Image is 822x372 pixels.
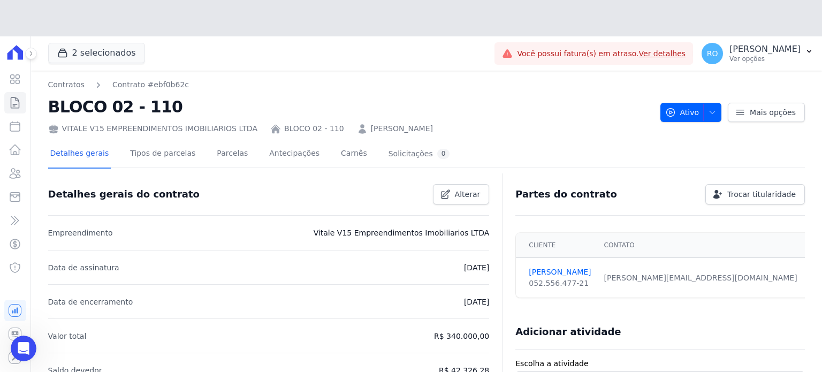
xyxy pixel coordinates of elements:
[598,233,804,258] th: Contato
[464,295,489,308] p: [DATE]
[750,107,796,118] span: Mais opções
[215,140,250,169] a: Parcelas
[433,184,490,204] a: Alterar
[529,278,591,289] div: 052.556.477-21
[727,189,796,200] span: Trocar titularidade
[48,79,189,90] nav: Breadcrumb
[434,330,489,343] p: R$ 340.000,00
[48,226,113,239] p: Empreendimento
[517,48,686,59] span: Você possui fatura(s) em atraso.
[437,149,450,159] div: 0
[128,140,197,169] a: Tipos de parcelas
[707,50,718,57] span: RO
[705,184,805,204] a: Trocar titularidade
[48,295,133,308] p: Data de encerramento
[48,43,145,63] button: 2 selecionados
[515,188,617,201] h3: Partes do contrato
[371,123,433,134] a: [PERSON_NAME]
[455,189,481,200] span: Alterar
[48,123,257,134] div: VITALE V15 EMPREENDIMENTOS IMOBILIARIOS LTDA
[48,188,200,201] h3: Detalhes gerais do contrato
[693,39,822,69] button: RO [PERSON_NAME] Ver opções
[516,233,597,258] th: Cliente
[48,261,119,274] p: Data de assinatura
[728,103,805,122] a: Mais opções
[464,261,489,274] p: [DATE]
[48,79,652,90] nav: Breadcrumb
[389,149,450,159] div: Solicitações
[48,79,85,90] a: Contratos
[639,49,686,58] a: Ver detalhes
[284,123,344,134] a: BLOCO 02 - 110
[515,358,805,369] label: Escolha a atividade
[660,103,722,122] button: Ativo
[339,140,369,169] a: Carnês
[386,140,452,169] a: Solicitações0
[665,103,699,122] span: Ativo
[515,325,621,338] h3: Adicionar atividade
[48,330,87,343] p: Valor total
[48,95,652,119] h2: BLOCO 02 - 110
[729,55,801,63] p: Ver opções
[267,140,322,169] a: Antecipações
[11,336,36,361] iframe: Intercom live chat
[729,44,801,55] p: [PERSON_NAME]
[314,226,490,239] p: Vitale V15 Empreendimentos Imobiliarios LTDA
[529,267,591,278] a: [PERSON_NAME]
[48,140,111,169] a: Detalhes gerais
[604,272,797,284] div: [PERSON_NAME][EMAIL_ADDRESS][DOMAIN_NAME]
[112,79,189,90] a: Contrato #ebf0b62c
